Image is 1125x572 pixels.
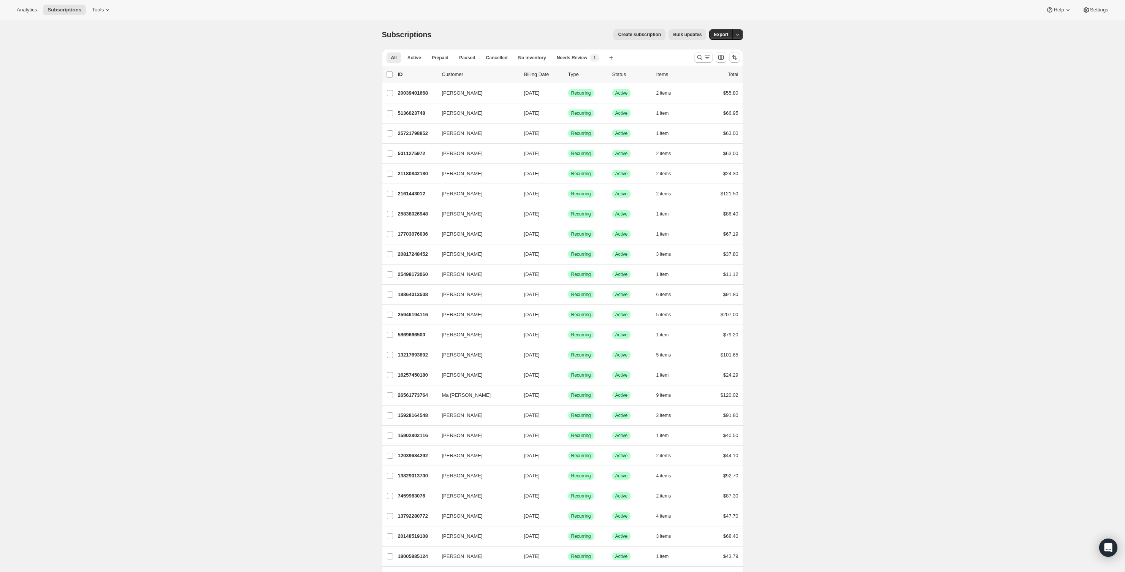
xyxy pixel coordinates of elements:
[437,188,513,200] button: [PERSON_NAME]
[571,271,591,277] span: Recurring
[571,433,591,439] span: Recurring
[398,210,436,218] p: 25838026948
[524,110,540,116] span: [DATE]
[398,108,738,119] div: 5136023748[PERSON_NAME][DATE]SuccessRecurringSuccessActive1 item$66.95
[437,409,513,421] button: [PERSON_NAME]
[723,90,738,96] span: $55.80
[437,450,513,462] button: [PERSON_NAME]
[656,168,680,179] button: 2 items
[442,553,483,560] span: [PERSON_NAME]
[437,510,513,522] button: [PERSON_NAME]
[442,190,483,198] span: [PERSON_NAME]
[442,492,483,500] span: [PERSON_NAME]
[442,351,483,359] span: [PERSON_NAME]
[518,55,546,61] span: No inventory
[398,291,436,298] p: 18864013508
[571,171,591,177] span: Recurring
[398,71,738,78] div: IDCustomerBilling DateTypeStatusItemsTotal
[656,551,677,562] button: 1 item
[437,429,513,442] button: [PERSON_NAME]
[442,371,483,379] span: [PERSON_NAME]
[723,412,738,418] span: $91.80
[524,533,540,539] span: [DATE]
[613,29,665,40] button: Create subscription
[398,289,738,300] div: 18864013508[PERSON_NAME][DATE]SuccessRecurringSuccessActive6 items$91.80
[723,231,738,237] span: $67.19
[1054,7,1064,13] span: Help
[656,110,669,116] span: 1 item
[442,472,483,480] span: [PERSON_NAME]
[398,148,738,159] div: 5011275972[PERSON_NAME][DATE]SuccessRecurringSuccessActive2 items$63.00
[656,350,680,360] button: 5 items
[723,433,738,438] span: $40.50
[398,390,738,401] div: 26561773764Ma [PERSON_NAME][DATE]SuccessRecurringSuccessActive9 items$120.02
[437,147,513,160] button: [PERSON_NAME]
[398,189,738,199] div: 2161443012[PERSON_NAME][DATE]SuccessRecurringSuccessActive2 items$121.50
[615,130,628,136] span: Active
[437,87,513,99] button: [PERSON_NAME]
[656,430,677,441] button: 1 item
[398,311,436,318] p: 25946194116
[432,55,448,61] span: Prepaid
[398,168,738,179] div: 21180842180[PERSON_NAME][DATE]SuccessRecurringSuccessActive2 items$24.30
[442,391,491,399] span: Ma [PERSON_NAME]
[398,350,738,360] div: 13217693892[PERSON_NAME][DATE]SuccessRecurringSuccessActive5 items$101.65
[571,453,591,459] span: Recurring
[398,249,738,260] div: 20817248452[PERSON_NAME][DATE]SuccessRecurringSuccessActive3 items$37.80
[723,513,738,519] span: $47.70
[721,392,738,398] span: $120.02
[615,533,628,539] span: Active
[398,309,738,320] div: 25946194116[PERSON_NAME][DATE]SuccessRecurringSuccessActive5 items$207.00
[17,7,37,13] span: Analytics
[398,250,436,258] p: 20817248452
[615,473,628,479] span: Active
[615,392,628,398] span: Active
[571,151,591,157] span: Recurring
[656,450,680,461] button: 2 items
[398,271,436,278] p: 25499173060
[656,332,669,338] span: 1 item
[486,55,508,61] span: Cancelled
[714,32,728,38] span: Export
[615,372,628,378] span: Active
[615,553,628,559] span: Active
[605,52,617,63] button: Create new view
[398,432,436,439] p: 15902802116
[437,389,513,401] button: Ma [PERSON_NAME]
[723,251,738,257] span: $37.80
[442,432,483,439] span: [PERSON_NAME]
[442,150,483,157] span: [PERSON_NAME]
[723,271,738,277] span: $11.12
[615,352,628,358] span: Active
[442,230,483,238] span: [PERSON_NAME]
[571,392,591,398] span: Recurring
[1078,5,1113,15] button: Settings
[656,309,680,320] button: 5 items
[442,109,483,117] span: [PERSON_NAME]
[524,332,540,337] span: [DATE]
[524,211,540,217] span: [DATE]
[437,369,513,381] button: [PERSON_NAME]
[615,171,628,177] span: Active
[398,331,436,339] p: 5869666500
[721,352,738,358] span: $101.65
[92,7,104,13] span: Tools
[442,71,518,78] p: Customer
[442,291,483,298] span: [PERSON_NAME]
[437,268,513,280] button: [PERSON_NAME]
[437,470,513,482] button: [PERSON_NAME]
[656,292,671,298] span: 6 items
[723,130,738,136] span: $63.00
[398,71,436,78] p: ID
[437,288,513,301] button: [PERSON_NAME]
[656,191,671,197] span: 2 items
[571,332,591,338] span: Recurring
[398,531,738,542] div: 20148519108[PERSON_NAME][DATE]SuccessRecurringSuccessActive3 items$68.40
[612,71,650,78] p: Status
[524,71,562,78] p: Billing Date
[571,292,591,298] span: Recurring
[656,473,671,479] span: 4 items
[398,410,738,421] div: 15928164548[PERSON_NAME][DATE]SuccessRecurringSuccessActive2 items$91.80
[615,151,628,157] span: Active
[398,330,738,340] div: 5869666500[PERSON_NAME][DATE]SuccessRecurringSuccessActive1 item$79.20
